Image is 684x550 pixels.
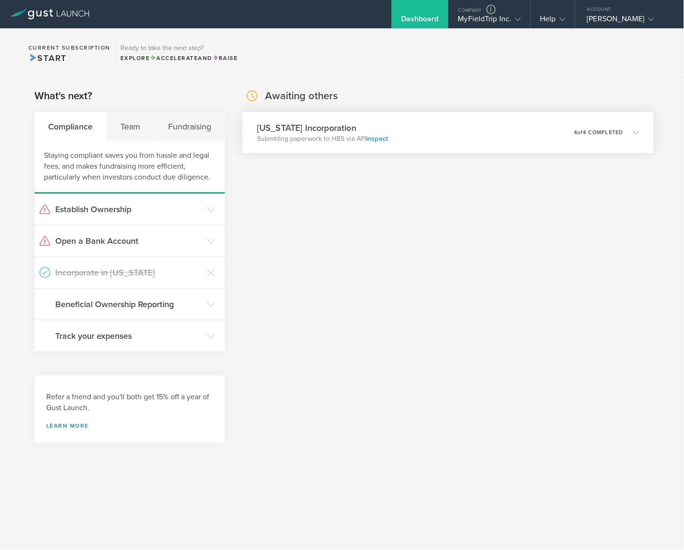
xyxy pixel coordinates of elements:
[154,112,225,141] div: Fundraising
[265,89,338,103] h2: Awaiting others
[367,135,388,143] a: inspect
[46,392,213,414] h3: Refer a friend and you'll both get 15% off a year of Gust Launch.
[34,89,92,103] h2: What's next?
[458,14,521,28] div: MyFieldTrip Inc.
[150,55,213,61] span: and
[574,130,624,135] p: 4 4 completed
[213,55,238,61] span: Raise
[55,266,202,279] h3: Incorporate in [US_STATE]
[401,14,439,28] div: Dashboard
[578,129,583,136] em: of
[55,298,202,310] h3: Beneficial Ownership Reporting
[34,141,225,194] div: Staying compliant saves you from hassle and legal fees, and makes fundraising more efficient, par...
[46,423,213,429] a: Learn more
[587,14,667,28] div: [PERSON_NAME]
[107,112,154,141] div: Team
[55,235,202,247] h3: Open a Bank Account
[55,330,202,342] h3: Track your expenses
[115,38,242,67] div: Ready to take the next step?ExploreAccelerateandRaise
[150,55,198,61] span: Accelerate
[28,45,111,51] h2: Current Subscription
[257,121,388,134] h3: [US_STATE] Incorporation
[120,45,238,52] h3: Ready to take the next step?
[55,203,202,215] h3: Establish Ownership
[34,112,107,141] div: Compliance
[257,134,388,144] p: Submitting paperwork to HBS via API
[540,14,565,28] div: Help
[28,53,67,63] span: Start
[120,54,238,62] div: Explore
